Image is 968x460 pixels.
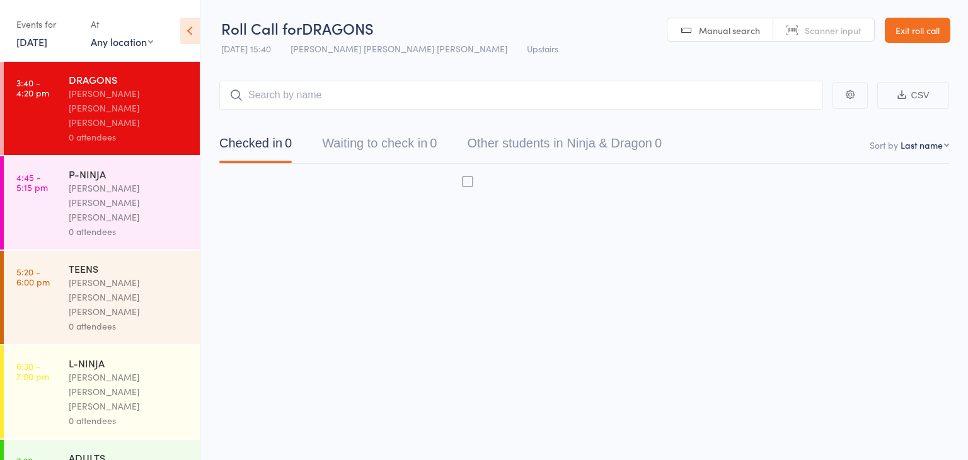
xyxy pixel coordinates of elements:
div: [PERSON_NAME] [PERSON_NAME] [PERSON_NAME] [69,275,189,319]
div: [PERSON_NAME] [PERSON_NAME] [PERSON_NAME] [69,86,189,130]
input: Search by name [219,81,823,110]
time: 3:40 - 4:20 pm [16,78,49,98]
button: Checked in0 [219,130,292,163]
span: [PERSON_NAME] [PERSON_NAME] [PERSON_NAME] [291,42,507,55]
div: L-NINJA [69,356,189,370]
div: TEENS [69,262,189,275]
time: 4:45 - 5:15 pm [16,172,48,192]
div: 0 attendees [69,319,189,333]
div: 0 attendees [69,224,189,239]
a: 6:30 -7:00 pmL-NINJA[PERSON_NAME] [PERSON_NAME] [PERSON_NAME]0 attendees [4,345,200,439]
div: 0 [655,136,662,150]
span: Roll Call for [221,18,302,38]
span: DRAGONS [302,18,374,38]
div: 0 attendees [69,130,189,144]
a: 5:20 -6:00 pmTEENS[PERSON_NAME] [PERSON_NAME] [PERSON_NAME]0 attendees [4,251,200,344]
label: Sort by [870,139,898,151]
time: 5:20 - 6:00 pm [16,267,50,287]
a: 4:45 -5:15 pmP-NINJA[PERSON_NAME] [PERSON_NAME] [PERSON_NAME]0 attendees [4,156,200,250]
div: P-NINJA [69,167,189,181]
a: [DATE] [16,35,47,49]
div: DRAGONS [69,72,189,86]
div: At [91,14,153,35]
div: [PERSON_NAME] [PERSON_NAME] [PERSON_NAME] [69,370,189,413]
span: Manual search [699,24,760,37]
span: Scanner input [805,24,861,37]
div: 0 [430,136,437,150]
div: Last name [901,139,943,151]
a: 3:40 -4:20 pmDRAGONS[PERSON_NAME] [PERSON_NAME] [PERSON_NAME]0 attendees [4,62,200,155]
a: Exit roll call [885,18,950,43]
span: [DATE] 15:40 [221,42,271,55]
div: Any location [91,35,153,49]
time: 6:30 - 7:00 pm [16,361,49,381]
div: 0 [285,136,292,150]
div: Events for [16,14,78,35]
div: [PERSON_NAME] [PERSON_NAME] [PERSON_NAME] [69,181,189,224]
span: Upstairs [527,42,558,55]
button: Waiting to check in0 [322,130,437,163]
div: 0 attendees [69,413,189,428]
button: CSV [877,82,949,109]
button: Other students in Ninja & Dragon0 [467,130,662,163]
